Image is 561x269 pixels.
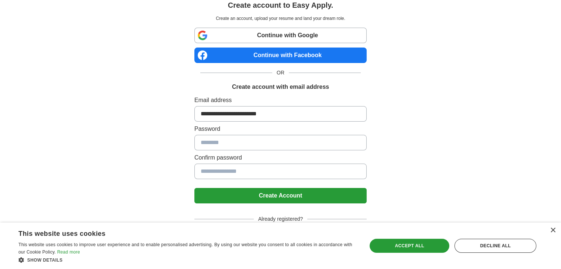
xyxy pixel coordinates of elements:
[18,227,338,238] div: This website uses cookies
[57,249,80,255] a: Read more, opens a new window
[194,28,367,43] a: Continue with Google
[27,258,63,263] span: Show details
[194,188,367,203] button: Create Account
[454,239,536,253] div: Decline all
[254,215,307,223] span: Already registered?
[18,242,352,255] span: This website uses cookies to improve user experience and to enable personalised advertising. By u...
[272,69,289,77] span: OR
[194,96,367,105] label: Email address
[232,83,329,91] h1: Create account with email address
[550,228,555,233] div: Close
[194,48,367,63] a: Continue with Facebook
[370,239,449,253] div: Accept all
[194,153,367,162] label: Confirm password
[196,15,365,22] p: Create an account, upload your resume and land your dream role.
[18,256,357,263] div: Show details
[194,125,367,133] label: Password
